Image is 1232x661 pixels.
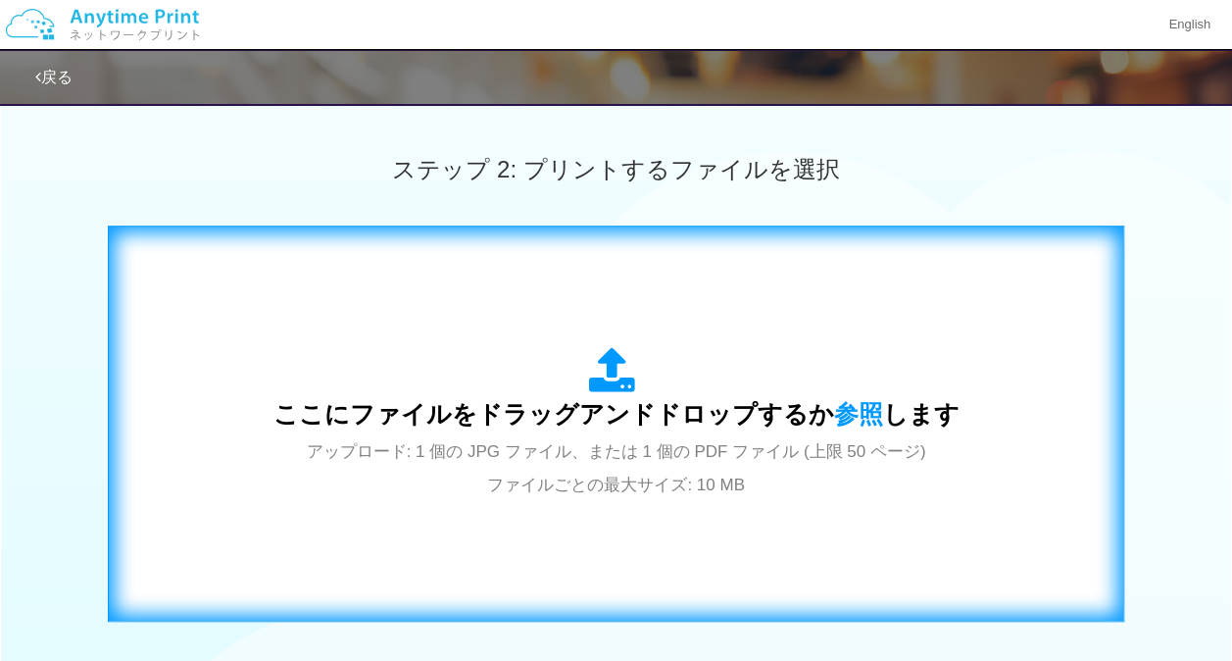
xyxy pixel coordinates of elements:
span: ステップ 2: プリントするファイルを選択 [392,156,839,182]
span: ここにファイルをドラッグアンドドロップするか します [273,400,960,428]
span: アップロード: 1 個の JPG ファイル、または 1 個の PDF ファイル (上限 50 ページ) ファイルごとの最大サイズ: 10 MB [307,442,926,494]
a: 戻る [35,69,73,85]
span: 参照 [834,400,883,428]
